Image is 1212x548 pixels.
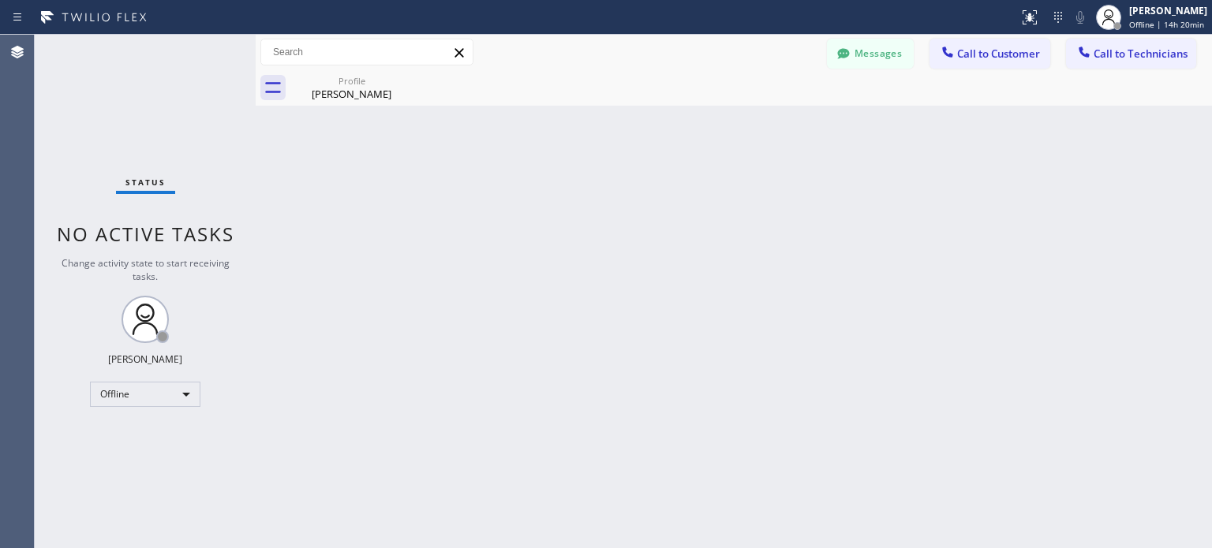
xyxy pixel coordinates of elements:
button: Mute [1069,6,1091,28]
span: No active tasks [57,221,234,247]
div: [PERSON_NAME] [108,352,182,366]
span: Offline | 14h 20min [1129,19,1204,30]
div: Profile [292,75,411,87]
span: Change activity state to start receiving tasks. [62,256,230,283]
div: Offline [90,382,200,407]
span: Call to Technicians [1094,47,1188,61]
div: Lisa Podell [292,70,411,106]
input: Search [261,39,473,65]
span: Status [125,177,166,188]
span: Call to Customer [957,47,1040,61]
button: Messages [827,39,914,69]
div: [PERSON_NAME] [292,87,411,101]
div: [PERSON_NAME] [1129,4,1207,17]
button: Call to Technicians [1066,39,1196,69]
button: Call to Customer [930,39,1050,69]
